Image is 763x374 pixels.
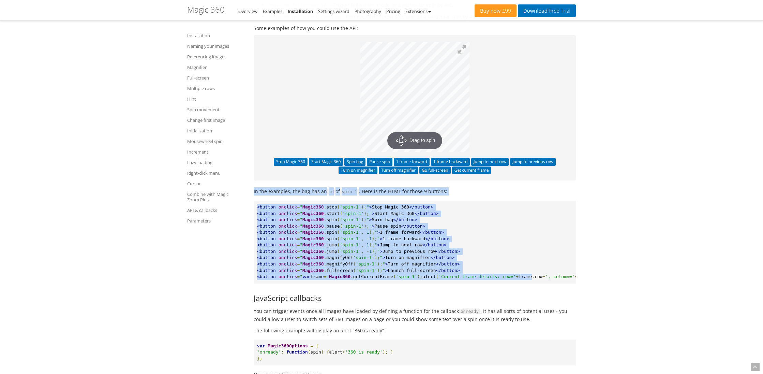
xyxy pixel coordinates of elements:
a: Parameters [187,217,245,225]
span: " [300,217,302,222]
p: In the examples, the bag has an of . Here is the HTML for those 9 buttons: [254,187,576,196]
h3: JavaScript callbacks [254,294,576,302]
span: fullscreen [327,268,353,273]
span: ); [372,249,377,254]
span: " [300,274,302,279]
span: 1 frame backward [383,236,425,241]
button: Pause spin [367,158,392,166]
span: function [286,349,308,355]
span: . [350,274,353,279]
span: > [380,249,383,254]
span: " [383,268,385,273]
span: <button [257,261,276,267]
span: Jump to previous row [383,249,436,254]
span: . [324,230,327,235]
span: . [324,224,327,229]
span: " [300,204,302,210]
span: " [377,236,380,241]
a: Multiple rows [187,84,245,92]
span: " [300,230,302,235]
span: ); [364,211,369,216]
span: , [361,236,364,241]
span: 'onready' [257,349,281,355]
a: Full-screen [187,74,245,82]
span: var [257,343,265,348]
span: </button> [425,236,449,241]
span: = [324,274,327,279]
span: = [297,224,300,229]
span: var [302,274,310,279]
span: 'spin-1' [356,261,377,267]
a: Magnifier [187,63,245,71]
span: alert [422,274,436,279]
span: ( [343,349,345,355]
span: + [574,274,577,279]
span: > [369,217,372,222]
span: = [297,211,300,216]
span: 'spin-1' [340,230,361,235]
span: <button [257,230,276,235]
span: 'spin-1' [353,255,375,260]
span: 'spin-1' [356,268,377,273]
span: = [297,204,300,210]
span: start [327,211,340,216]
span: . [532,274,535,279]
span: <button [257,236,276,241]
span: Magic360Options [268,343,308,348]
span: ); [361,217,366,222]
span: = [297,242,300,247]
span: > [385,268,388,273]
span: </button> [409,204,433,210]
span: > [369,204,372,210]
a: Combine with Magic Zoom Plus [187,190,245,204]
span: <button [257,211,276,216]
span: <button [257,217,276,222]
span: . [324,249,327,254]
span: ); [417,274,423,279]
span: <button [257,249,276,254]
span: " [300,211,302,216]
span: = [297,249,300,254]
span: onclick [279,236,297,241]
span: onclick [279,249,297,254]
span: pause [327,224,340,229]
span: ( [337,204,340,210]
span: spin [311,349,321,355]
span: frame [311,274,324,279]
span: </button> [422,242,446,247]
span: > [380,236,383,241]
span: { [327,349,329,355]
a: Settings wizard [318,8,349,14]
span: </button> [436,261,460,267]
span: onclick [279,211,297,216]
span: ); [369,230,375,235]
span: > [385,261,388,267]
span: alert [329,349,342,355]
span: = [297,217,300,222]
p: You can trigger events once all images have loaded by defining a function for the callback . It h... [254,307,576,323]
span: <button [257,204,276,210]
span: 1 [366,242,369,247]
span: = [297,268,300,273]
span: onclick [279,268,297,273]
span: Magic360 [302,230,324,235]
span: <button [257,255,276,260]
span: Free Trial [548,8,570,14]
span: Magic360 [302,268,324,273]
span: ( [436,274,438,279]
span: ); [383,349,388,355]
span: " [383,261,385,267]
span: " [300,242,302,247]
button: Turn off magnifier [379,167,418,174]
a: Initialization [187,127,245,135]
span: ); [361,204,366,210]
span: row [535,274,542,279]
span: > [372,211,375,216]
span: " [380,255,383,260]
span: " [300,249,302,254]
span: ); [372,236,377,241]
span: spin [327,230,337,235]
button: Get current frame [452,167,491,174]
span: = [297,255,300,260]
span: ); [377,261,383,267]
